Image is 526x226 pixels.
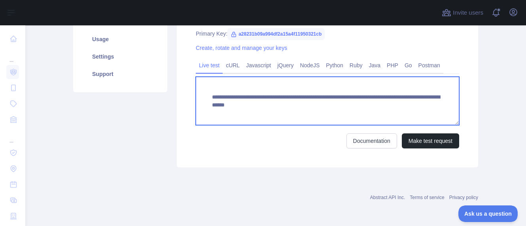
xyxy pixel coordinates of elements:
[346,133,397,148] a: Documentation
[83,65,158,83] a: Support
[196,59,223,72] a: Live test
[453,8,483,17] span: Invite users
[415,59,443,72] a: Postman
[83,30,158,48] a: Usage
[243,59,274,72] a: Javascript
[384,59,401,72] a: PHP
[440,6,485,19] button: Invite users
[458,205,518,222] iframe: Toggle Customer Support
[323,59,346,72] a: Python
[6,47,19,63] div: ...
[83,48,158,65] a: Settings
[370,195,405,200] a: Abstract API Inc.
[227,28,325,40] span: a28231b09a994df2a15a4f11950321cb
[346,59,366,72] a: Ruby
[196,45,287,51] a: Create, rotate and manage your keys
[223,59,243,72] a: cURL
[6,128,19,144] div: ...
[274,59,297,72] a: jQuery
[297,59,323,72] a: NodeJS
[366,59,384,72] a: Java
[449,195,478,200] a: Privacy policy
[410,195,444,200] a: Terms of service
[401,59,415,72] a: Go
[402,133,459,148] button: Make test request
[196,30,459,38] div: Primary Key:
